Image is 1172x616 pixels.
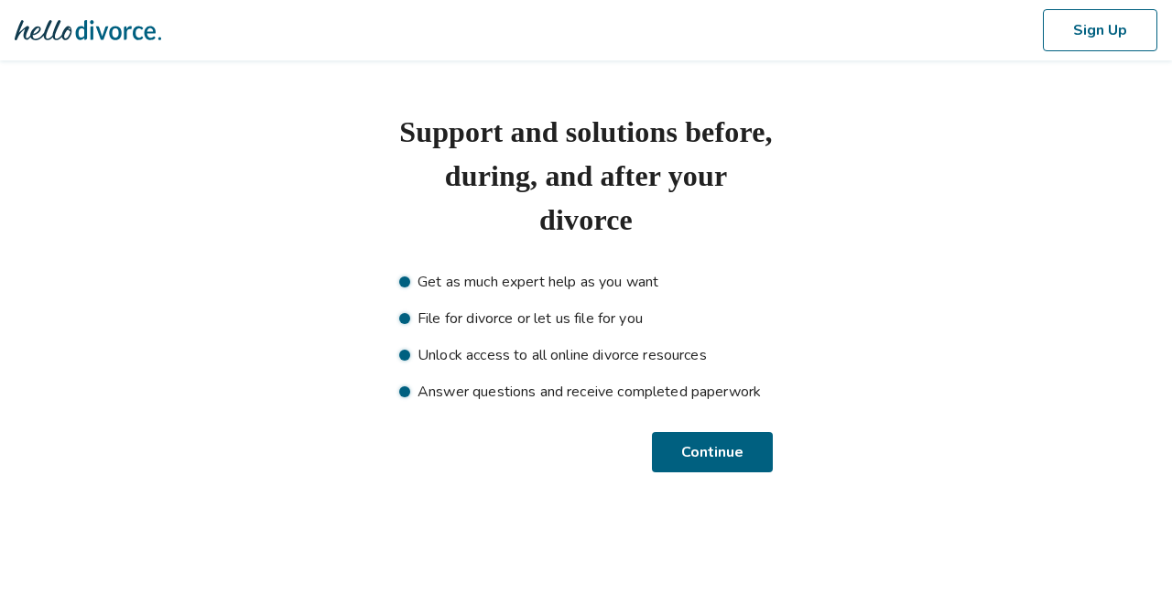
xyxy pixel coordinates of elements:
[399,271,773,293] li: Get as much expert help as you want
[399,110,773,242] h1: Support and solutions before, during, and after your divorce
[655,432,773,472] button: Continue
[399,381,773,403] li: Answer questions and receive completed paperwork
[1043,9,1157,51] button: Sign Up
[399,308,773,330] li: File for divorce or let us file for you
[399,344,773,366] li: Unlock access to all online divorce resources
[15,12,161,49] img: Hello Divorce Logo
